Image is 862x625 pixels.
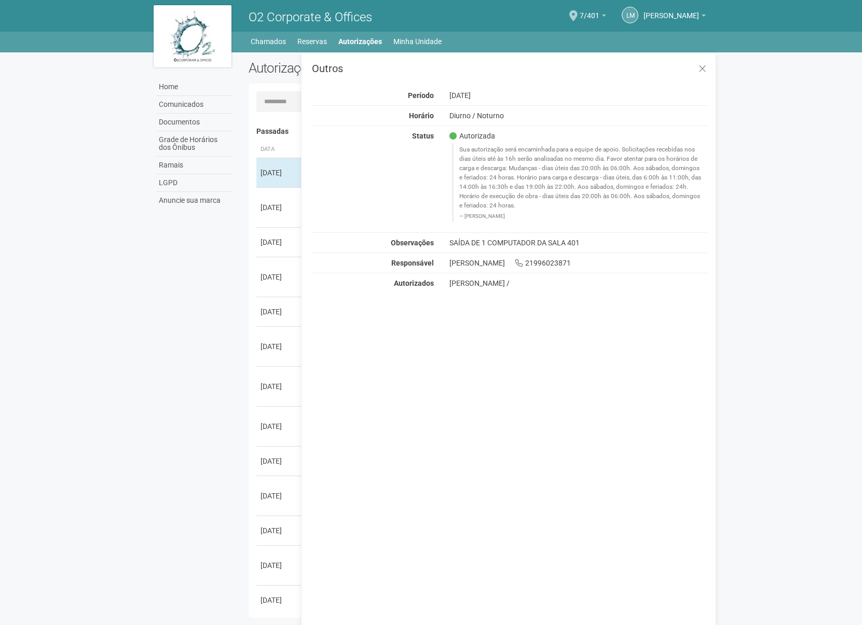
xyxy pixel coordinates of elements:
[261,456,299,466] div: [DATE]
[391,259,434,267] strong: Responsável
[297,34,327,49] a: Reservas
[409,112,434,120] strong: Horário
[442,91,716,100] div: [DATE]
[452,143,708,221] blockquote: Sua autorização será encaminhada para a equipe de apoio. Solicitações recebidas nos dias úteis at...
[338,34,382,49] a: Autorizações
[261,237,299,247] div: [DATE]
[261,307,299,317] div: [DATE]
[156,96,233,114] a: Comunicados
[156,78,233,96] a: Home
[449,279,708,288] div: [PERSON_NAME] /
[261,202,299,213] div: [DATE]
[154,5,231,67] img: logo.jpg
[442,238,716,247] div: SAÍDA DE 1 COMPUTADOR DA SALA 401
[156,114,233,131] a: Documentos
[644,13,706,21] a: [PERSON_NAME]
[261,272,299,282] div: [DATE]
[261,491,299,501] div: [DATE]
[391,239,434,247] strong: Observações
[256,128,701,135] h4: Passadas
[261,595,299,605] div: [DATE]
[261,341,299,352] div: [DATE]
[644,2,699,20] span: Liliane Maria Ribeiro Dutra
[156,131,233,157] a: Grade de Horários dos Ônibus
[394,279,434,287] strong: Autorizados
[249,60,471,76] h2: Autorizações
[261,525,299,536] div: [DATE]
[622,7,638,23] a: LM
[156,192,233,209] a: Anuncie sua marca
[261,381,299,392] div: [DATE]
[251,34,286,49] a: Chamados
[412,132,434,140] strong: Status
[408,91,434,100] strong: Período
[156,174,233,192] a: LGPD
[312,63,708,74] h3: Outros
[249,10,372,24] span: O2 Corporate & Offices
[442,111,716,120] div: Diurno / Noturno
[261,168,299,178] div: [DATE]
[256,141,303,158] th: Data
[442,258,716,268] div: [PERSON_NAME] 21996023871
[261,421,299,432] div: [DATE]
[580,2,599,20] span: 7/401
[449,131,495,141] span: Autorizada
[261,560,299,571] div: [DATE]
[580,13,606,21] a: 7/401
[393,34,442,49] a: Minha Unidade
[459,213,703,220] footer: [PERSON_NAME]
[156,157,233,174] a: Ramais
